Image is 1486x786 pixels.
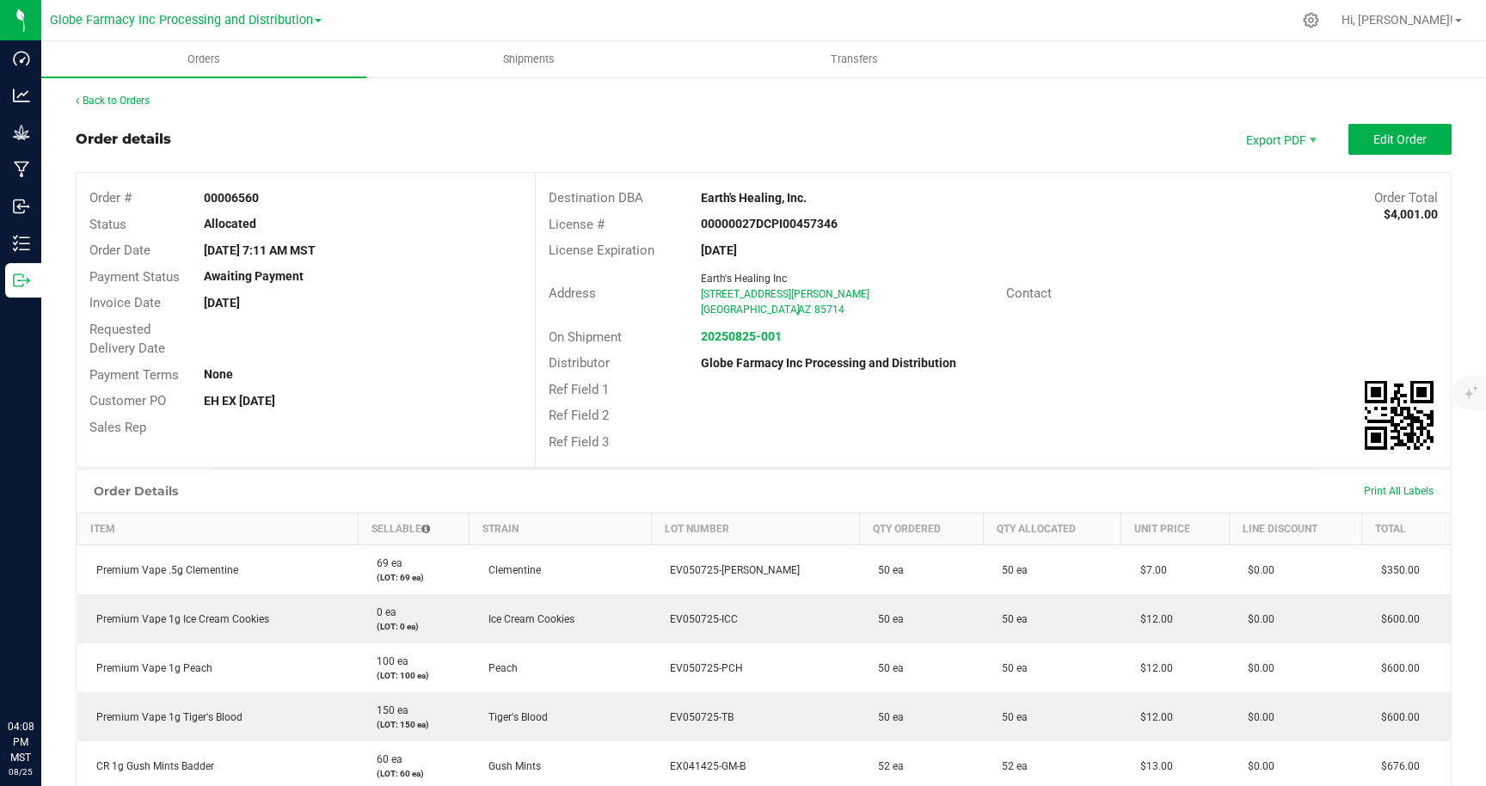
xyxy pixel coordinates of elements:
span: Payment Terms [89,367,179,383]
span: 52 ea [869,760,904,772]
span: Globe Farmacy Inc Processing and Distribution [50,13,313,28]
span: [STREET_ADDRESS][PERSON_NAME] [701,288,869,300]
inline-svg: Outbound [13,272,30,289]
img: Scan me! [1365,381,1434,450]
button: Edit Order [1348,124,1452,155]
span: 50 ea [993,564,1028,576]
th: Qty Allocated [983,513,1121,545]
span: Ref Field 2 [549,408,609,423]
th: Item [77,513,359,545]
span: $0.00 [1239,662,1274,674]
div: Order details [76,129,171,150]
p: (LOT: 0 ea) [368,620,458,633]
span: $0.00 [1239,613,1274,625]
th: Sellable [358,513,469,545]
th: Qty Ordered [859,513,983,545]
span: Gush Mints [480,760,541,772]
span: Address [549,286,596,301]
span: 50 ea [869,613,904,625]
span: , [796,304,798,316]
p: (LOT: 150 ea) [368,718,458,731]
span: 85714 [814,304,844,316]
span: 100 ea [368,655,408,667]
span: Customer PO [89,393,166,408]
span: EV050725-[PERSON_NAME] [661,564,800,576]
span: $600.00 [1372,613,1420,625]
p: 04:08 PM MST [8,719,34,765]
span: $0.00 [1239,760,1274,772]
a: Shipments [366,41,691,77]
span: $12.00 [1132,711,1173,723]
span: Ice Cream Cookies [480,613,574,625]
span: Premium Vape 1g Ice Cream Cookies [88,613,269,625]
inline-svg: Inventory [13,235,30,252]
span: CR 1g Gush Mints Badder [88,760,214,772]
span: Destination DBA [549,190,643,206]
span: Earth's Healing Inc [701,273,787,285]
span: $0.00 [1239,711,1274,723]
strong: 00006560 [204,191,259,205]
inline-svg: Manufacturing [13,161,30,178]
div: Manage settings [1300,12,1322,28]
iframe: Resource center unread badge [51,646,71,666]
p: 08/25 [8,765,34,778]
li: Export PDF [1228,124,1331,155]
strong: 00000027DCPI00457346 [701,217,838,230]
span: $12.00 [1132,613,1173,625]
strong: EH EX [DATE] [204,394,275,408]
strong: Earth's Healing, Inc. [701,191,807,205]
th: Total [1362,513,1451,545]
strong: Allocated [204,217,256,230]
span: [GEOGRAPHIC_DATA] [701,304,800,316]
th: Lot Number [651,513,859,545]
span: $7.00 [1132,564,1167,576]
span: Print All Labels [1364,485,1434,497]
inline-svg: Dashboard [13,50,30,67]
span: Hi, [PERSON_NAME]! [1342,13,1453,27]
span: EV050725-ICC [661,613,738,625]
span: Ref Field 1 [549,382,609,397]
span: Payment Status [89,269,180,285]
span: 50 ea [993,662,1028,674]
span: Transfers [807,52,901,67]
span: 50 ea [869,662,904,674]
strong: 20250825-001 [701,329,782,343]
p: (LOT: 69 ea) [368,571,458,584]
span: Premium Vape 1g Peach [88,662,212,674]
span: License # [549,217,605,232]
span: 69 ea [368,557,402,569]
span: 150 ea [368,704,408,716]
p: (LOT: 60 ea) [368,767,458,780]
span: Ref Field 3 [549,434,609,450]
h1: Order Details [94,484,178,498]
th: Unit Price [1121,513,1229,545]
span: Order Total [1374,190,1438,206]
span: Clementine [480,564,541,576]
p: (LOT: 100 ea) [368,669,458,682]
span: 50 ea [993,711,1028,723]
inline-svg: Grow [13,124,30,141]
span: 0 ea [368,606,396,618]
span: Distributor [549,355,610,371]
strong: [DATE] [701,243,737,257]
span: Premium Vape .5g Clementine [88,564,238,576]
span: $676.00 [1372,760,1420,772]
inline-svg: Inbound [13,198,30,215]
iframe: Resource center [17,648,69,700]
strong: Globe Farmacy Inc Processing and Distribution [701,356,956,370]
strong: $4,001.00 [1384,207,1438,221]
span: Sales Rep [89,420,146,435]
span: Tiger's Blood [480,711,548,723]
span: EV050725-TB [661,711,734,723]
span: Peach [480,662,518,674]
span: 60 ea [368,753,402,765]
span: $13.00 [1132,760,1173,772]
a: Orders [41,41,366,77]
a: Back to Orders [76,95,150,107]
span: $12.00 [1132,662,1173,674]
span: Order Date [89,243,150,258]
span: $0.00 [1239,564,1274,576]
span: Edit Order [1373,132,1427,146]
span: Requested Delivery Date [89,322,165,357]
strong: [DATE] 7:11 AM MST [204,243,316,257]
